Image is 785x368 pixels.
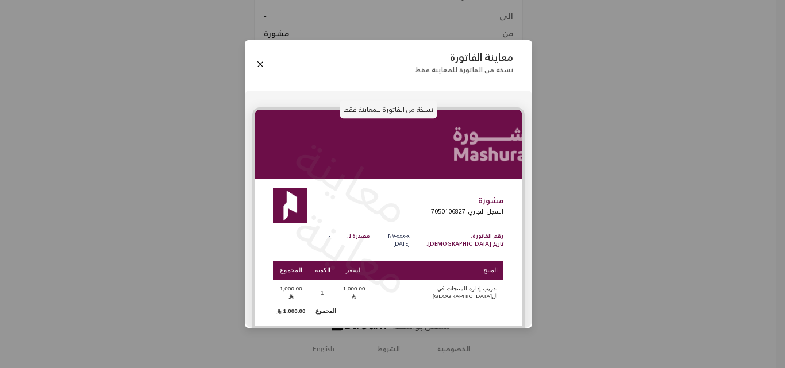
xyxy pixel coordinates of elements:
[340,100,437,119] p: نسخة من الفاتورة للمعاينة فقط
[426,232,503,241] p: رقم الفاتورة:
[273,188,307,223] img: Logo
[431,195,503,207] p: مشورة
[283,121,423,242] p: معاينة
[415,51,513,64] p: معاينة الفاتورة
[372,261,503,280] th: المنتج
[309,305,336,317] td: المجموع
[273,261,309,280] th: المجموع
[273,281,309,304] td: 1,000.00
[336,281,372,304] td: 1,000.00
[415,65,513,74] p: نسخة من الفاتورة للمعاينة فقط
[273,232,330,241] p: -
[431,207,503,216] p: السجل التجاري: 7050106827
[372,281,503,304] td: تدريب إدارة المنتجات في ال[GEOGRAPHIC_DATA]
[426,240,503,249] p: تاريخ [DEMOGRAPHIC_DATA]:
[254,58,267,71] button: Close
[255,110,522,179] img: Linkedin%20Banner%20-%20Mashurah%20%283%29_mwsyu.png
[273,305,309,317] td: 1,000.00
[273,260,503,319] table: Products
[317,289,328,297] span: 1
[283,192,423,312] p: معاينة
